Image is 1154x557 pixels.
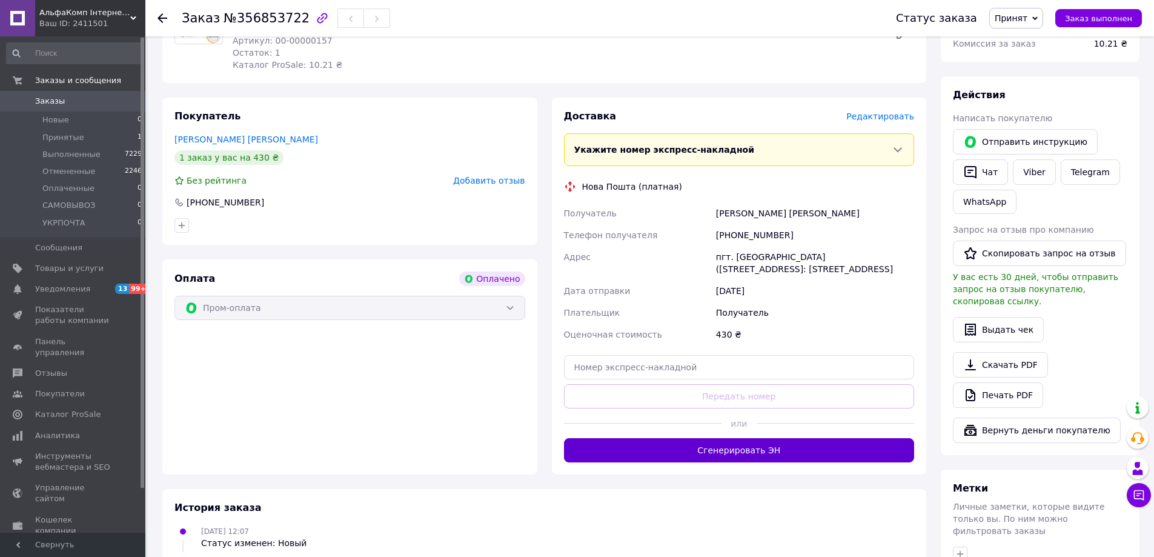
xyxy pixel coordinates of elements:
span: Заказы [35,96,65,107]
span: Артикул: 00-00000157 [233,36,333,45]
span: №356853722 [224,11,310,25]
span: Написать покупателю [953,113,1052,123]
input: Номер экспресс-накладной [564,355,915,379]
a: Telegram [1061,159,1120,185]
span: Уведомления [35,284,90,295]
button: Чат с покупателем [1127,483,1151,507]
div: 1 заказ у вас на 430 ₴ [174,150,284,165]
div: Статус изменен: Новый [201,537,307,549]
button: Чат [953,159,1008,185]
span: Запрос на отзыв про компанию [953,225,1094,235]
span: У вас есть 30 дней, чтобы отправить запрос на отзыв покупателю, скопировав ссылку. [953,272,1118,306]
input: Поиск [6,42,143,64]
div: Вернуться назад [158,12,167,24]
span: Новые [42,115,69,125]
span: Показатели работы компании [35,304,112,326]
span: УКРПОЧТА [42,218,85,228]
span: Действия [953,89,1006,101]
span: Принятые [42,132,84,143]
span: 0 [138,183,142,194]
div: [PHONE_NUMBER] [714,224,917,246]
span: Панель управления [35,336,112,358]
button: Скопировать запрос на отзыв [953,241,1126,266]
span: Адрес [564,252,591,262]
span: Заказ выполнен [1065,14,1132,23]
div: пгт. [GEOGRAPHIC_DATA] ([STREET_ADDRESS]: [STREET_ADDRESS] [714,246,917,280]
span: 10.21 ₴ [1094,39,1127,48]
a: WhatsApp [953,190,1016,214]
span: 0 [138,218,142,228]
span: Плательщик [564,308,620,318]
div: [PERSON_NAME] [PERSON_NAME] [714,202,917,224]
a: Viber [1013,159,1055,185]
span: Товары и услуги [35,263,104,274]
span: Управление сайтом [35,482,112,504]
span: Покупатели [35,389,85,399]
span: Остаток: 1 [233,48,280,58]
button: Заказ выполнен [1055,9,1142,27]
button: Выдать чек [953,317,1044,342]
span: Заказы и сообщения [35,75,121,86]
div: Статус заказа [896,12,977,24]
span: Сообщения [35,242,82,253]
span: Укажите номер экспресс-накладной [574,145,755,155]
span: Оплата [174,273,215,284]
span: САМОВЫВОЗ [42,200,95,211]
div: Получатель [714,302,917,324]
span: [DATE] 12:07 [201,527,249,536]
span: 99+ [129,284,149,294]
span: 7229 [125,149,142,160]
span: Личные заметки, которые видите только вы. По ним можно фильтровать заказы [953,502,1105,536]
span: Оплаченные [42,183,95,194]
button: Сгенерировать ЭН [564,438,915,462]
span: 13 [115,284,129,294]
span: Выполненные [42,149,101,160]
span: АльфаКомп Інтернет магазин [39,7,130,18]
div: Нова Пошта (платная) [579,181,685,193]
button: Вернуть деньги покупателю [953,418,1121,443]
span: Инструменты вебмастера и SEO [35,451,112,473]
span: Отмененные [42,166,95,177]
span: Кошелек компании [35,515,112,536]
span: Аналитика [35,430,80,441]
span: Метки [953,482,988,494]
span: 0 [138,200,142,211]
span: Заказ [182,11,220,25]
span: Каталог ProSale: 10.21 ₴ [233,60,342,70]
div: Ваш ID: 2411501 [39,18,145,29]
span: Без рейтинга [187,176,247,185]
span: Добавить отзыв [453,176,525,185]
span: Каталог ProSale [35,409,101,420]
span: Покупатель [174,110,240,122]
span: Редактировать [846,112,914,121]
a: Печать PDF [953,382,1043,408]
span: Дата отправки [564,286,631,296]
span: Отзывы [35,368,67,379]
span: История заказа [174,502,262,513]
span: Телефон получателя [564,230,658,240]
span: Получатель [564,208,617,218]
div: [DATE] [714,280,917,302]
span: Комиссия за заказ [953,39,1036,48]
span: 1 [138,132,142,143]
div: Оплачено [459,272,525,286]
span: Доставка [564,110,617,122]
button: Отправить инструкцию [953,129,1098,155]
div: [PHONE_NUMBER] [185,196,265,208]
a: Скачать PDF [953,352,1048,378]
span: 0 [138,115,142,125]
div: 430 ₴ [714,324,917,345]
span: Принят [995,13,1027,23]
span: 2246 [125,166,142,177]
a: [PERSON_NAME] [PERSON_NAME] [174,135,318,144]
span: или [721,418,757,430]
span: Оценочная стоимость [564,330,663,339]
